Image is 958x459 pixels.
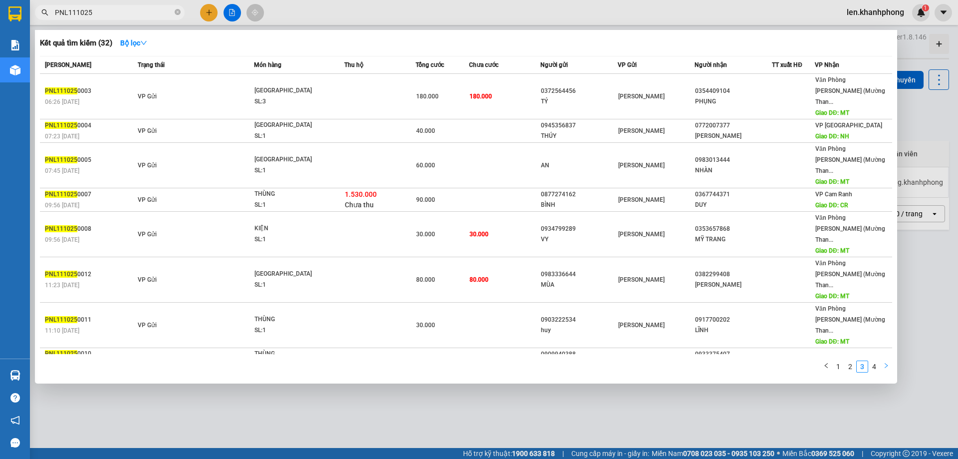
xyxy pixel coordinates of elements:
[138,322,157,329] span: VP Gửi
[45,349,135,359] div: 0010
[540,61,568,68] span: Người gửi
[254,61,281,68] span: Món hàng
[254,96,329,107] div: SL: 3
[815,191,852,198] span: VP Cam Ranh
[254,223,329,234] div: KIỆN
[45,282,79,289] span: 11:23 [DATE]
[695,165,771,176] div: NHÀN
[45,269,135,280] div: 0012
[815,305,885,334] span: Văn Phòng [PERSON_NAME] (Mường Than...
[45,236,79,243] span: 09:56 [DATE]
[541,269,617,280] div: 0983336644
[541,224,617,234] div: 0934799289
[695,131,771,141] div: [PERSON_NAME]
[45,191,77,198] span: PNL111025
[856,361,868,373] li: 3
[416,127,435,134] span: 40.000
[618,276,665,283] span: [PERSON_NAME]
[45,327,79,334] span: 11:10 [DATE]
[618,196,665,203] span: [PERSON_NAME]
[880,361,892,373] button: right
[138,276,157,283] span: VP Gửi
[815,109,849,116] span: Giao DĐ: MT
[815,202,848,209] span: Giao DĐ: CR
[254,314,329,325] div: THÙNG
[815,214,885,243] span: Văn Phòng [PERSON_NAME] (Mường Than...
[815,133,849,140] span: Giao DĐ: NH
[254,131,329,142] div: SL: 1
[695,189,771,200] div: 0367744371
[857,361,868,372] a: 3
[695,61,727,68] span: Người nhận
[416,93,439,100] span: 180.000
[880,361,892,373] li: Next Page
[815,76,885,105] span: Văn Phòng [PERSON_NAME] (Mường Than...
[469,61,498,68] span: Chưa cước
[832,361,844,373] li: 1
[254,349,329,360] div: THÙNG
[138,61,165,68] span: Trạng thái
[695,120,771,131] div: 0772007377
[541,96,617,107] div: TÝ
[138,231,157,238] span: VP Gửi
[695,200,771,210] div: DUY
[45,350,77,357] span: PNL111025
[883,363,889,369] span: right
[254,325,329,336] div: SL: 1
[140,39,147,46] span: down
[45,189,135,200] div: 0007
[470,276,488,283] span: 80.000
[541,349,617,360] div: 0909940388
[45,315,135,325] div: 0011
[618,322,665,329] span: [PERSON_NAME]
[815,61,839,68] span: VP Nhận
[541,120,617,131] div: 0945356837
[416,162,435,169] span: 60.000
[254,120,329,131] div: [GEOGRAPHIC_DATA]
[10,370,20,381] img: warehouse-icon
[416,276,435,283] span: 80.000
[41,9,48,16] span: search
[112,35,155,51] button: Bộ lọcdown
[45,86,135,96] div: 0003
[254,200,329,211] div: SL: 1
[10,40,20,50] img: solution-icon
[820,361,832,373] li: Previous Page
[541,325,617,336] div: huy
[695,315,771,325] div: 0917700202
[416,322,435,329] span: 30.000
[541,160,617,171] div: AN
[45,224,135,234] div: 0008
[345,201,374,209] span: Chưa thu
[45,156,77,163] span: PNL111025
[470,93,492,100] span: 180.000
[254,269,329,280] div: [GEOGRAPHIC_DATA]
[618,127,665,134] span: [PERSON_NAME]
[815,247,849,254] span: Giao DĐ: MT
[541,86,617,96] div: 0372564456
[45,316,77,323] span: PNL111025
[45,61,91,68] span: [PERSON_NAME]
[45,155,135,165] div: 0005
[8,6,21,21] img: logo-vxr
[815,293,849,300] span: Giao DĐ: MT
[175,9,181,15] span: close-circle
[45,98,79,105] span: 06:26 [DATE]
[138,196,157,203] span: VP Gửi
[833,361,844,372] a: 1
[844,361,856,373] li: 2
[45,271,77,278] span: PNL111025
[541,189,617,200] div: 0877274162
[254,154,329,165] div: [GEOGRAPHIC_DATA]
[772,61,802,68] span: TT xuất HĐ
[541,234,617,245] div: VY
[815,260,885,289] span: Văn Phòng [PERSON_NAME] (Mường Than...
[695,325,771,336] div: LĨNH
[695,349,771,360] div: 0933375407
[416,61,444,68] span: Tổng cước
[10,416,20,425] span: notification
[695,96,771,107] div: PHỤNG
[175,8,181,17] span: close-circle
[45,120,135,131] div: 0004
[40,38,112,48] h3: Kết quả tìm kiếm ( 32 )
